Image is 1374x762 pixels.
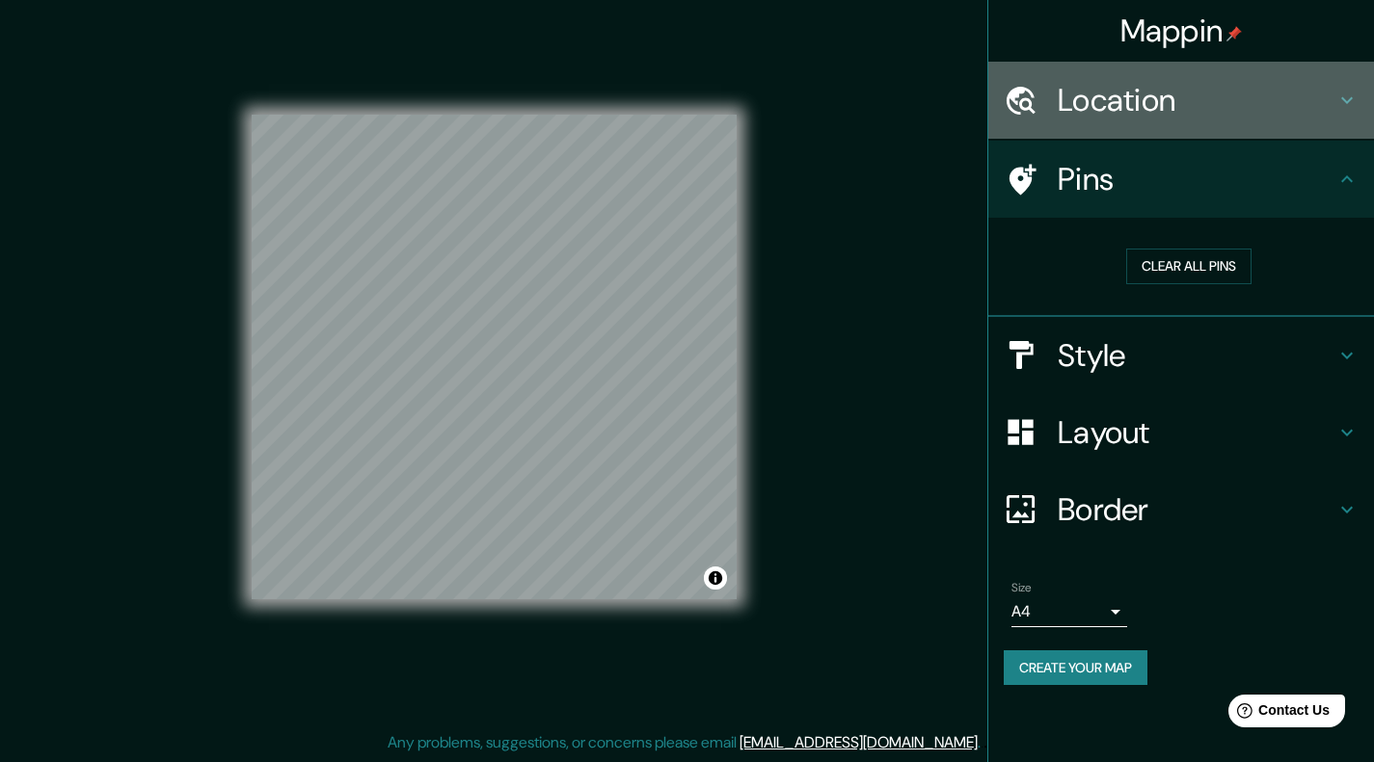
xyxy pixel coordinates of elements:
iframe: Help widget launcher [1202,687,1353,741]
img: pin-icon.png [1226,26,1242,41]
label: Size [1011,579,1032,595]
h4: Location [1058,81,1335,119]
h4: Border [1058,490,1335,529]
canvas: Map [252,115,737,599]
h4: Layout [1058,413,1335,452]
p: Any problems, suggestions, or concerns please email . [388,731,981,754]
div: Style [988,317,1374,394]
div: . [981,731,983,754]
h4: Style [1058,336,1335,375]
div: Border [988,471,1374,548]
a: [EMAIL_ADDRESS][DOMAIN_NAME] [740,732,978,752]
div: Pins [988,141,1374,218]
button: Toggle attribution [704,566,727,590]
div: A4 [1011,596,1127,627]
h4: Pins [1058,160,1335,198]
div: Layout [988,394,1374,471]
div: Location [988,62,1374,139]
h4: Mappin [1120,12,1243,50]
button: Clear all pins [1126,249,1252,284]
button: Create your map [1004,650,1147,686]
div: . [983,731,987,754]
